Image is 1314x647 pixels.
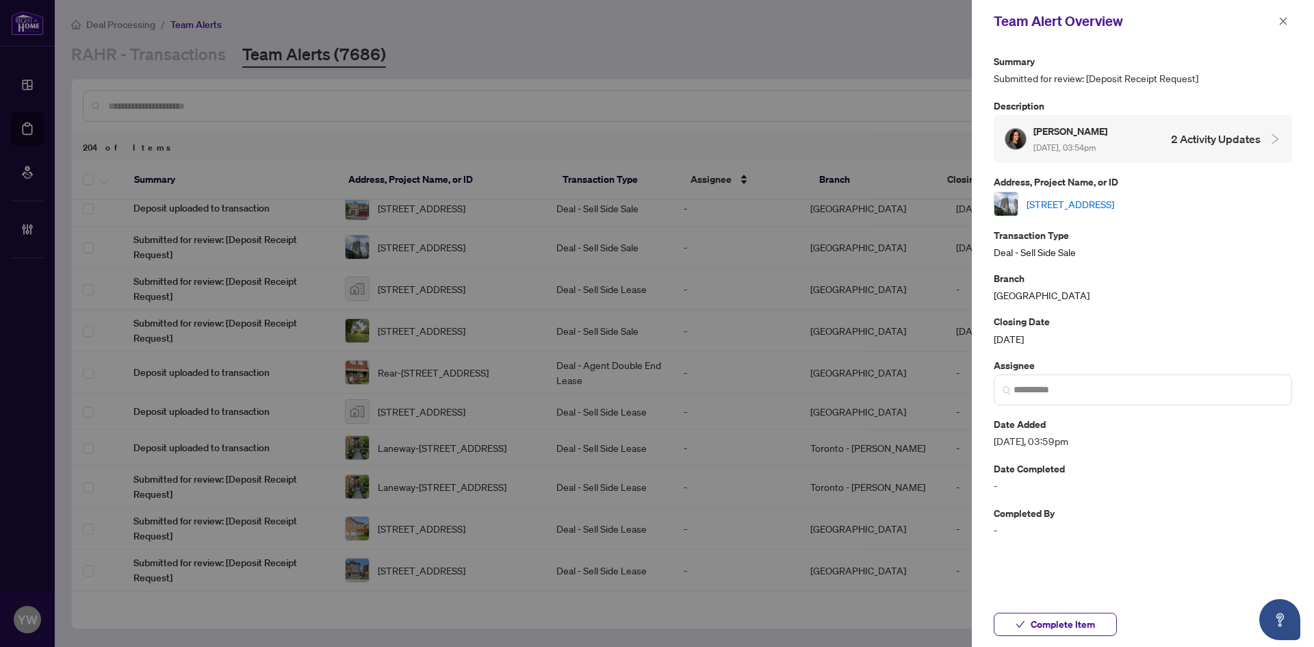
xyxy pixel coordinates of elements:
[1003,386,1011,394] img: search_icon
[1171,131,1261,147] h4: 2 Activity Updates
[994,71,1292,86] span: Submitted for review: [Deposit Receipt Request]
[1033,142,1096,153] span: [DATE], 03:54pm
[1031,613,1095,635] span: Complete Item
[994,53,1292,69] p: Summary
[994,11,1274,31] div: Team Alert Overview
[1027,196,1114,212] a: [STREET_ADDRESS]
[994,192,1018,216] img: thumbnail-img
[994,174,1292,190] p: Address, Project Name, or ID
[994,270,1292,303] div: [GEOGRAPHIC_DATA]
[994,270,1292,286] p: Branch
[1033,123,1109,139] h5: [PERSON_NAME]
[994,433,1292,449] span: [DATE], 03:59pm
[1278,16,1288,26] span: close
[1259,599,1300,640] button: Open asap
[1005,129,1026,149] img: Profile Icon
[994,522,1292,538] span: -
[994,505,1292,521] p: Completed By
[994,227,1292,259] div: Deal - Sell Side Sale
[1269,133,1281,145] span: collapsed
[994,478,1292,494] span: -
[994,98,1292,114] p: Description
[994,314,1292,346] div: [DATE]
[994,115,1292,163] div: Profile Icon[PERSON_NAME] [DATE], 03:54pm2 Activity Updates
[994,613,1117,636] button: Complete Item
[994,314,1292,329] p: Closing Date
[1016,620,1025,629] span: check
[994,357,1292,373] p: Assignee
[994,461,1292,477] p: Date Completed
[994,416,1292,432] p: Date Added
[994,227,1292,243] p: Transaction Type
